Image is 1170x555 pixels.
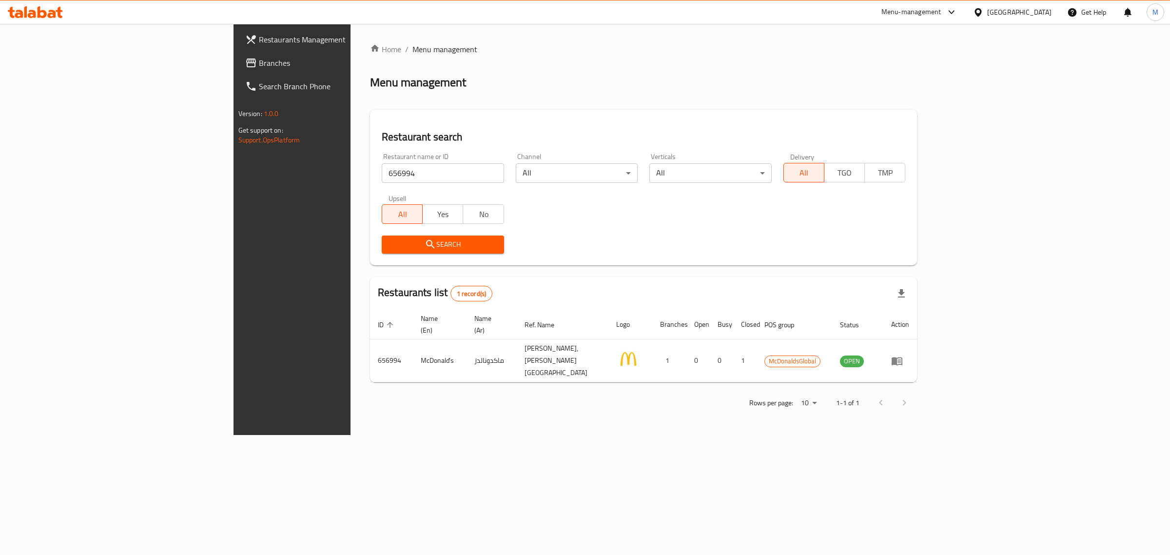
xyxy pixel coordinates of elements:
label: Delivery [790,153,815,160]
span: Search [390,238,496,251]
img: McDonald's [616,347,641,371]
span: 1.0.0 [264,107,279,120]
h2: Restaurant search [382,130,905,144]
span: Menu management [412,43,477,55]
button: TMP [864,163,905,182]
span: No [467,207,500,221]
span: Name (Ar) [474,313,505,336]
td: 1 [652,339,686,382]
div: All [649,163,772,183]
button: Search [382,236,504,254]
a: Search Branch Phone [237,75,429,98]
span: TMP [869,166,901,180]
table: enhanced table [370,310,917,382]
span: ID [378,319,396,331]
td: [PERSON_NAME], [PERSON_NAME][GEOGRAPHIC_DATA] [517,339,609,382]
span: All [386,207,419,221]
button: Yes [422,204,463,224]
span: Get support on: [238,124,283,137]
td: McDonald's [413,339,467,382]
div: [GEOGRAPHIC_DATA] [987,7,1052,18]
th: Logo [608,310,652,339]
span: Status [840,319,872,331]
p: Rows per page: [749,397,793,409]
div: All [516,163,638,183]
span: Name (En) [421,313,455,336]
span: Version: [238,107,262,120]
span: TGO [828,166,861,180]
td: 1 [733,339,757,382]
div: Rows per page: [797,396,820,411]
span: M [1152,7,1158,18]
th: Action [883,310,917,339]
div: Menu-management [881,6,941,18]
div: Export file [890,282,913,305]
label: Upsell [389,195,407,201]
th: Branches [652,310,686,339]
button: All [783,163,824,182]
a: Support.OpsPlatform [238,134,300,146]
div: Menu [891,355,909,367]
button: No [463,204,504,224]
h2: Restaurants list [378,285,492,301]
span: POS group [764,319,807,331]
a: Restaurants Management [237,28,429,51]
td: 0 [710,339,733,382]
div: Total records count [450,286,493,301]
span: Search Branch Phone [259,80,421,92]
span: Restaurants Management [259,34,421,45]
span: Yes [427,207,459,221]
p: 1-1 of 1 [836,397,859,409]
span: Ref. Name [525,319,567,331]
a: Branches [237,51,429,75]
button: All [382,204,423,224]
span: OPEN [840,356,864,367]
button: TGO [824,163,865,182]
th: Closed [733,310,757,339]
th: Busy [710,310,733,339]
input: Search for restaurant name or ID.. [382,163,504,183]
span: McDonaldsGlobal [765,356,820,367]
th: Open [686,310,710,339]
td: 0 [686,339,710,382]
span: Branches [259,57,421,69]
nav: breadcrumb [370,43,917,55]
span: 1 record(s) [451,289,492,298]
span: All [788,166,820,180]
td: ماكدونالدز [467,339,517,382]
